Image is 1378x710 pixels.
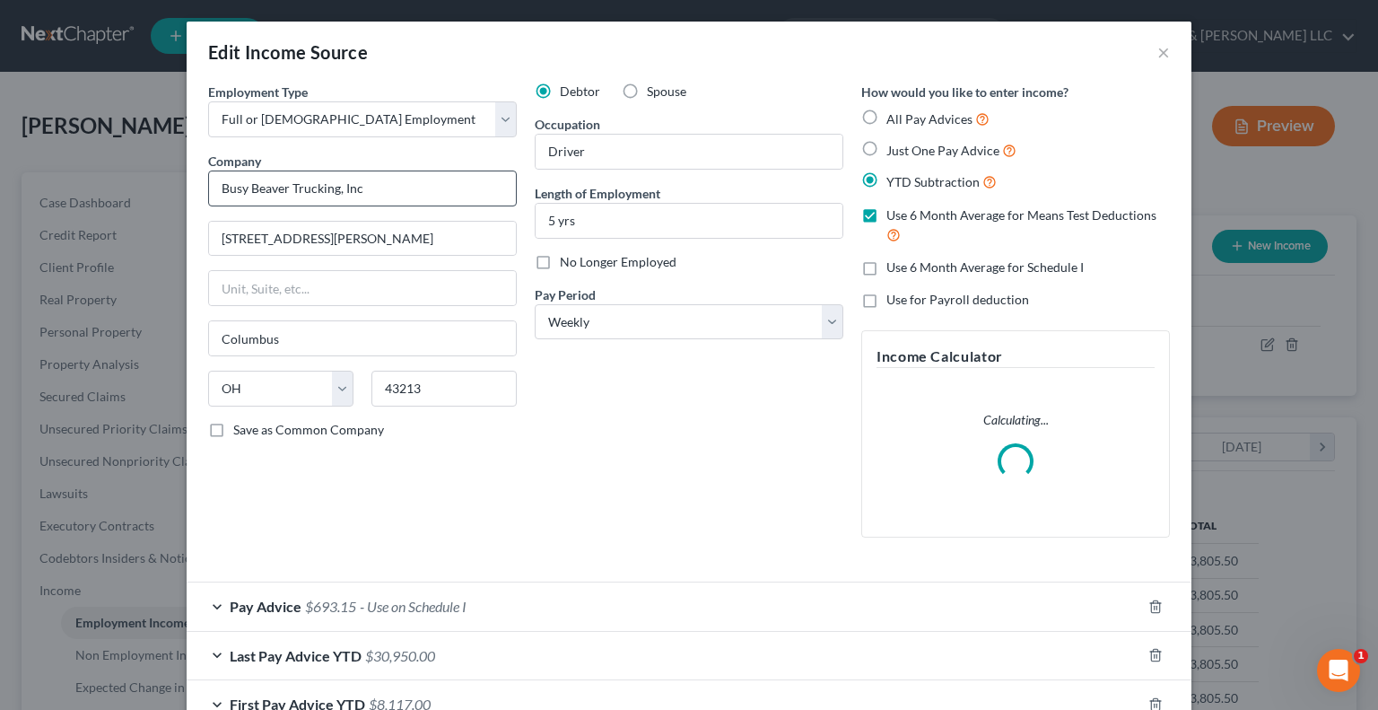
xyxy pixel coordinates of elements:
button: × [1157,41,1170,63]
span: Just One Pay Advice [886,143,999,158]
p: Calculating... [877,411,1155,429]
div: Edit Income Source [208,39,368,65]
span: YTD Subtraction [886,174,980,189]
label: Length of Employment [535,184,660,203]
span: Pay Period [535,287,596,302]
span: Employment Type [208,84,308,100]
span: Use 6 Month Average for Schedule I [886,259,1084,275]
span: - Use on Schedule I [360,598,467,615]
iframe: Intercom live chat [1317,649,1360,692]
h5: Income Calculator [877,346,1155,368]
span: Company [208,153,261,169]
span: Use for Payroll deduction [886,292,1029,307]
span: $30,950.00 [365,647,435,664]
input: Enter city... [209,321,516,355]
span: All Pay Advices [886,111,972,127]
input: Enter zip... [371,371,517,407]
span: Pay Advice [230,598,301,615]
input: Enter address... [209,222,516,256]
span: Use 6 Month Average for Means Test Deductions [886,207,1156,223]
span: $693.15 [305,598,356,615]
label: How would you like to enter income? [861,83,1068,101]
span: Save as Common Company [233,422,384,437]
input: Search company by name... [208,171,517,206]
span: Spouse [647,83,686,99]
span: Last Pay Advice YTD [230,647,362,664]
span: Debtor [560,83,600,99]
span: No Longer Employed [560,254,676,269]
input: Unit, Suite, etc... [209,271,516,305]
span: 1 [1354,649,1368,663]
input: ex: 2 years [536,204,842,238]
input: -- [536,135,842,169]
label: Occupation [535,115,600,134]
